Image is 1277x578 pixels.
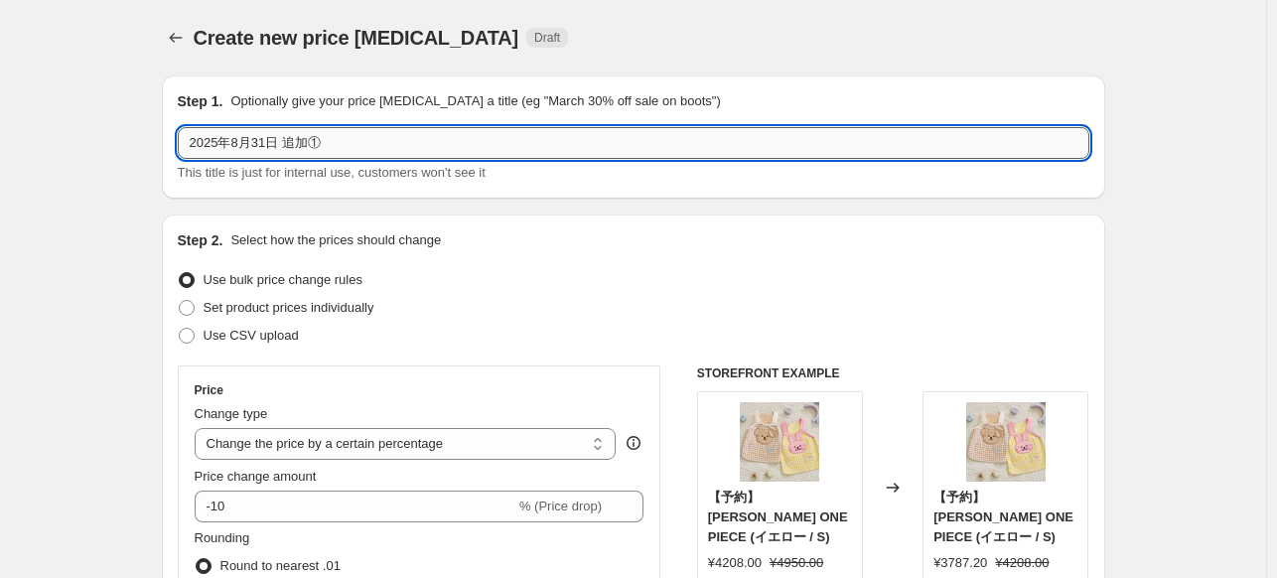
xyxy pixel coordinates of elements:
[195,530,250,545] span: Rounding
[697,365,1089,381] h6: STOREFRONT EXAMPLE
[204,272,362,287] span: Use bulk price change rules
[995,553,1049,573] strike: ¥4208.00
[195,469,317,484] span: Price change amount
[194,27,519,49] span: Create new price [MEDICAL_DATA]
[178,127,1089,159] input: 30% off holiday sale
[624,433,643,453] div: help
[195,491,515,522] input: -15
[933,553,987,573] div: ¥3787.20
[178,91,223,111] h2: Step 1.
[708,490,848,544] span: 【予約】[PERSON_NAME] ONE PIECE (イエロー / S)
[204,300,374,315] span: Set product prices individually
[195,406,268,421] span: Change type
[230,91,720,111] p: Optionally give your price [MEDICAL_DATA] a title (eg "March 30% off sale on boots")
[770,553,823,573] strike: ¥4950.00
[178,165,486,180] span: This title is just for internal use, customers won't see it
[519,499,602,513] span: % (Price drop)
[933,490,1073,544] span: 【予約】[PERSON_NAME] ONE PIECE (イエロー / S)
[966,402,1046,482] img: BEN-OP-MAR-08_9910faaf-e199-42f6-b015-6080933d123c_80x.webp
[230,230,441,250] p: Select how the prices should change
[204,328,299,343] span: Use CSV upload
[534,30,560,46] span: Draft
[708,553,762,573] div: ¥4208.00
[178,230,223,250] h2: Step 2.
[195,382,223,398] h3: Price
[220,558,341,573] span: Round to nearest .01
[162,24,190,52] button: Price change jobs
[740,402,819,482] img: BEN-OP-MAR-08_9910faaf-e199-42f6-b015-6080933d123c_80x.webp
